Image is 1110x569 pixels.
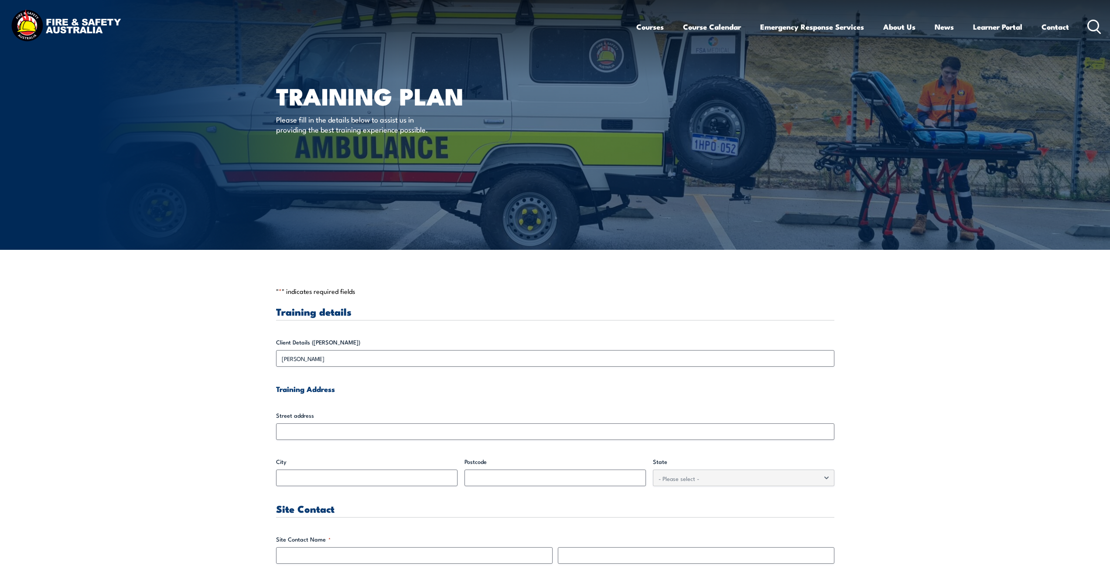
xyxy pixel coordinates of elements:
h3: Training details [276,307,834,317]
p: Please fill in the details below to assist us in providing the best training experience possible. [276,114,435,135]
a: News [935,15,954,38]
label: Street address [276,411,834,420]
label: City [276,457,458,466]
a: Courses [636,15,664,38]
a: About Us [883,15,915,38]
h3: Site Contact [276,504,834,514]
label: Client Details ([PERSON_NAME]) [276,338,834,347]
h1: Training plan [276,85,492,106]
label: Postcode [464,457,646,466]
a: Emergency Response Services [760,15,864,38]
p: " " indicates required fields [276,287,834,296]
h4: Training Address [276,384,834,394]
a: Course Calendar [683,15,741,38]
a: Learner Portal [973,15,1022,38]
a: Contact [1042,15,1069,38]
legend: Site Contact Name [276,535,331,544]
label: State [653,457,834,466]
